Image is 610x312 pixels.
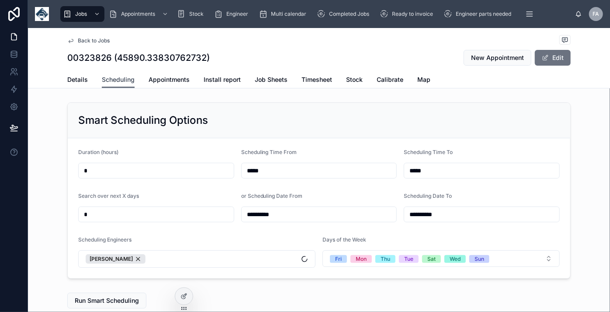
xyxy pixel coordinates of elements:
a: Engineer [211,6,254,22]
span: Scheduling Engineers [78,236,132,243]
button: Unselect FRI [330,254,347,263]
a: Back to Jobs [67,37,110,44]
span: Back to Jobs [78,37,110,44]
div: Tue [404,255,413,263]
span: FA [593,11,600,18]
a: Stock [174,6,210,22]
button: Run Smart Scheduling [67,293,146,308]
span: Stock [189,11,204,18]
button: Unselect WED [444,254,466,263]
span: Appointments [121,11,155,18]
a: Ready to invoice [377,6,439,22]
a: Appointments [149,72,190,89]
span: Map [417,75,430,84]
span: Appointments [149,75,190,84]
a: Scheduling [102,72,135,88]
img: App logo [35,7,49,21]
div: scrollable content [56,4,575,24]
a: Engineer parts needed [441,6,517,22]
a: Calibrate [377,72,403,89]
span: Scheduling [102,75,135,84]
div: Mon [356,255,367,263]
div: Fri [335,255,342,263]
span: Jobs [75,11,87,18]
a: Map [417,72,430,89]
a: Install report [204,72,241,89]
span: or Scheduling Date From [241,193,303,199]
span: Run Smart Scheduling [75,296,139,305]
div: Sat [427,255,436,263]
h2: Smart Scheduling Options [78,113,208,127]
a: Job Sheets [255,72,288,89]
span: Details [67,75,88,84]
div: Thu [381,255,390,263]
span: Scheduling Time From [241,149,297,155]
span: Stock [346,75,363,84]
span: Engineer [226,11,248,18]
div: Sun [475,255,484,263]
span: Scheduling Date To [404,193,452,199]
button: Unselect SAT [422,254,441,263]
span: Multi calendar [271,11,306,18]
span: [PERSON_NAME] [90,256,133,263]
span: Search over next X days [78,193,139,199]
button: Unselect THU [375,254,395,263]
button: Unselect SUN [469,254,489,263]
span: Calibrate [377,75,403,84]
span: Timesheet [302,75,332,84]
span: Engineer parts needed [456,11,511,18]
a: Appointments [106,6,173,22]
button: Unselect 11 [86,254,146,264]
button: Select Button [78,250,315,268]
a: Details [67,72,88,89]
span: Completed Jobs [329,11,369,18]
span: Days of the Week [322,236,366,243]
button: New Appointment [464,50,531,66]
span: Ready to invoice [392,11,433,18]
a: Multi calendar [256,6,312,22]
span: Scheduling Time To [404,149,453,155]
span: New Appointment [471,53,524,62]
span: Duration (hours) [78,149,118,155]
div: Wed [450,255,461,263]
h1: 00323826 (45890.33830762732) [67,52,210,64]
button: Unselect TUE [399,254,419,263]
a: Jobs [60,6,104,22]
a: Timesheet [302,72,332,89]
a: Stock [346,72,363,89]
button: Edit [535,50,571,66]
a: Completed Jobs [314,6,375,22]
button: Unselect MON [350,254,372,263]
span: Job Sheets [255,75,288,84]
button: Select Button [322,250,560,267]
span: Install report [204,75,241,84]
